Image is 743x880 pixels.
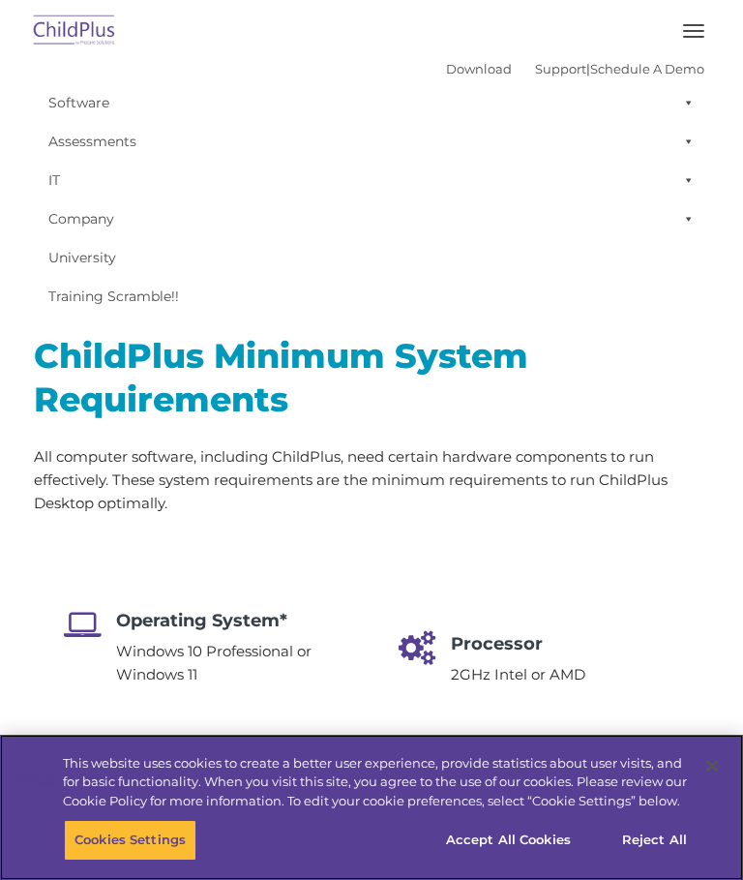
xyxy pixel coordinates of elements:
a: Support [535,61,586,76]
a: Schedule A Demo [590,61,704,76]
button: Cookies Settings [64,820,196,861]
span: 2GHz Intel or AMD [451,665,585,683]
span: Processor [451,633,543,654]
button: Reject All [594,820,715,861]
font: | [446,61,704,76]
a: Download [446,61,512,76]
a: University [39,238,704,277]
a: Assessments [39,122,704,161]
span: Last name [338,112,397,127]
div: This website uses cookies to create a better user experience, provide statistics about user visit... [63,754,691,811]
h2: ChildPlus Minimum System Requirements [34,334,709,421]
a: Software [39,83,704,122]
button: Close [691,744,733,787]
img: ChildPlus by Procare Solutions [29,9,120,54]
a: Company [39,199,704,238]
p: All computer software, including ChildPlus, need certain hardware components to run effectively. ... [34,445,709,515]
button: Accept All Cookies [435,820,581,861]
a: IT [39,161,704,199]
h4: Operating System* [116,607,350,634]
p: Windows 10 Professional or Windows 11 [116,640,350,686]
a: Training Scramble!! [39,277,704,316]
